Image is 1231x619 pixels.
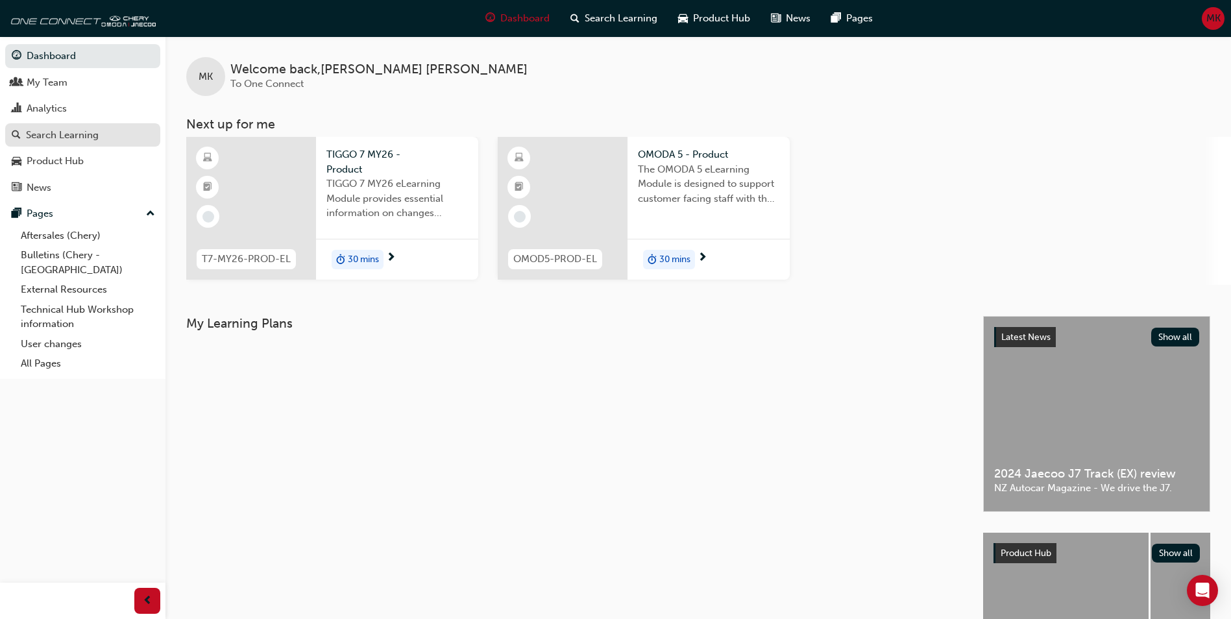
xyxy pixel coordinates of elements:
span: Welcome back , [PERSON_NAME] [PERSON_NAME] [230,62,528,77]
span: chart-icon [12,103,21,115]
span: 30 mins [348,252,379,267]
span: duration-icon [336,251,345,268]
h3: Next up for me [165,117,1231,132]
span: booktick-icon [515,179,524,196]
span: Product Hub [1001,548,1051,559]
span: NZ Autocar Magazine - We drive the J7. [994,481,1199,496]
a: All Pages [16,354,160,374]
div: Product Hub [27,154,84,169]
span: search-icon [570,10,579,27]
span: Search Learning [585,11,657,26]
div: Open Intercom Messenger [1187,575,1218,606]
a: Latest NewsShow all2024 Jaecoo J7 Track (EX) reviewNZ Autocar Magazine - We drive the J7. [983,316,1210,512]
span: next-icon [386,252,396,264]
a: External Resources [16,280,160,300]
span: booktick-icon [203,179,212,196]
span: learningResourceType_ELEARNING-icon [515,150,524,167]
span: OMOD5-PROD-EL [513,252,597,267]
a: Search Learning [5,123,160,147]
span: learningRecordVerb_NONE-icon [202,211,214,223]
img: oneconnect [6,5,156,31]
span: The OMODA 5 eLearning Module is designed to support customer facing staff with the product and sa... [638,162,779,206]
a: Dashboard [5,44,160,68]
span: News [786,11,811,26]
button: MK [1202,7,1225,30]
div: Analytics [27,101,67,116]
span: guage-icon [12,51,21,62]
span: OMODA 5 - Product [638,147,779,162]
a: Analytics [5,97,160,121]
a: Aftersales (Chery) [16,226,160,246]
span: duration-icon [648,251,657,268]
span: car-icon [678,10,688,27]
a: search-iconSearch Learning [560,5,668,32]
span: MK [199,69,213,84]
a: User changes [16,334,160,354]
span: next-icon [698,252,707,264]
button: Pages [5,202,160,226]
div: Search Learning [26,128,99,143]
button: DashboardMy TeamAnalyticsSearch LearningProduct HubNews [5,42,160,202]
span: pages-icon [831,10,841,27]
a: Product HubShow all [993,543,1200,564]
a: My Team [5,71,160,95]
span: search-icon [12,130,21,141]
a: Product Hub [5,149,160,173]
span: news-icon [771,10,781,27]
span: TIGGO 7 MY26 eLearning Module provides essential information on changes introduced with the new M... [326,176,468,221]
span: news-icon [12,182,21,194]
span: guage-icon [485,10,495,27]
button: Show all [1151,328,1200,346]
span: prev-icon [143,593,152,609]
a: news-iconNews [761,5,821,32]
span: 2024 Jaecoo J7 Track (EX) review [994,467,1199,481]
span: MK [1206,11,1221,26]
a: car-iconProduct Hub [668,5,761,32]
a: guage-iconDashboard [475,5,560,32]
span: pages-icon [12,208,21,220]
a: T7-MY26-PROD-ELTIGGO 7 MY26 - ProductTIGGO 7 MY26 eLearning Module provides essential information... [186,137,478,280]
span: Latest News [1001,332,1051,343]
a: OMOD5-PROD-ELOMODA 5 - ProductThe OMODA 5 eLearning Module is designed to support customer facing... [498,137,790,280]
div: Pages [27,206,53,221]
a: Bulletins (Chery - [GEOGRAPHIC_DATA]) [16,245,160,280]
span: Pages [846,11,873,26]
div: My Team [27,75,67,90]
h3: My Learning Plans [186,316,962,331]
span: car-icon [12,156,21,167]
span: up-icon [146,206,155,223]
span: Dashboard [500,11,550,26]
span: 30 mins [659,252,690,267]
span: Product Hub [693,11,750,26]
span: people-icon [12,77,21,89]
div: News [27,180,51,195]
a: pages-iconPages [821,5,883,32]
span: learningResourceType_ELEARNING-icon [203,150,212,167]
span: To One Connect [230,78,304,90]
button: Show all [1152,544,1201,563]
a: Latest NewsShow all [994,327,1199,348]
span: T7-MY26-PROD-EL [202,252,291,267]
a: News [5,176,160,200]
span: TIGGO 7 MY26 - Product [326,147,468,176]
a: Technical Hub Workshop information [16,300,160,334]
span: learningRecordVerb_NONE-icon [514,211,526,223]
